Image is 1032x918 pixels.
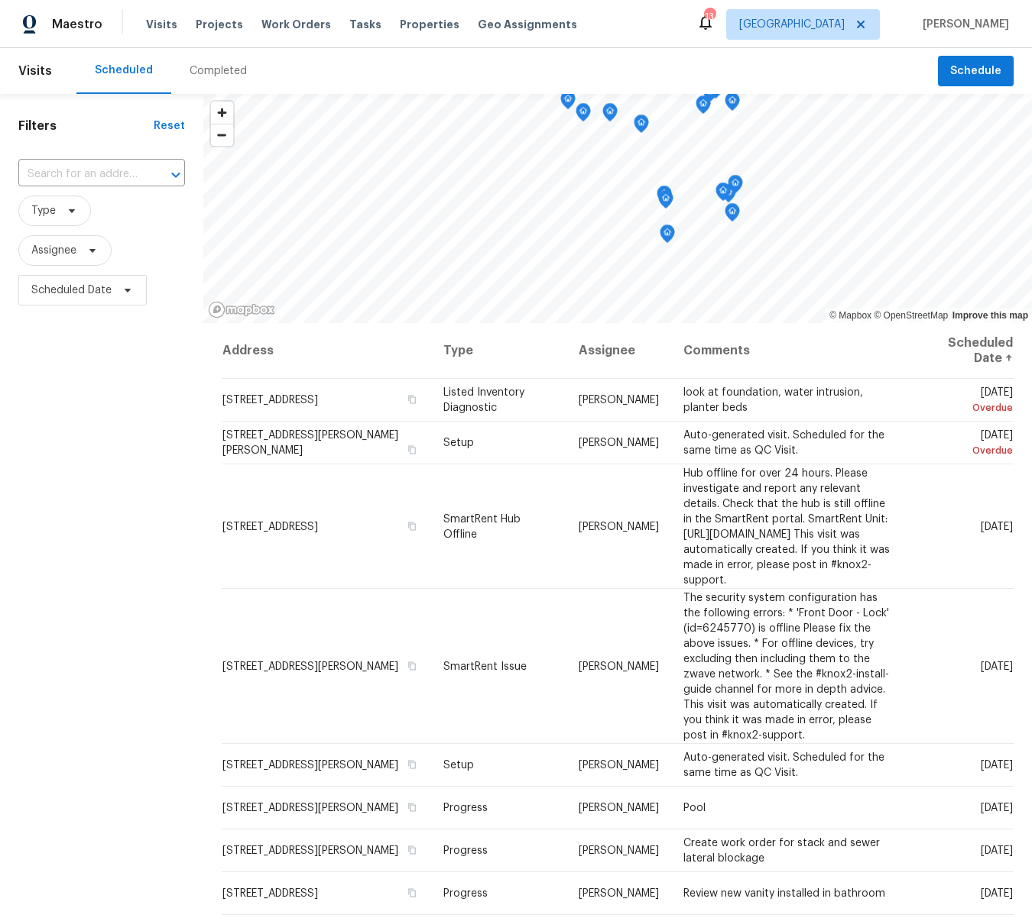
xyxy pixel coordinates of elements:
[222,760,398,771] span: [STREET_ADDRESS][PERSON_NAME]
[634,115,649,138] div: Map marker
[683,888,885,899] span: Review new vanity installed in bathroom
[579,888,659,899] span: [PERSON_NAME]
[683,752,884,778] span: Auto-generated visit. Scheduled for the same time as QC Visit.
[211,102,233,124] button: Zoom in
[981,521,1013,532] span: [DATE]
[952,310,1028,321] a: Improve this map
[31,283,112,298] span: Scheduled Date
[154,118,185,134] div: Reset
[683,430,884,456] span: Auto-generated visit. Scheduled for the same time as QC Visit.
[829,310,871,321] a: Mapbox
[728,175,743,199] div: Map marker
[196,17,243,32] span: Projects
[211,124,233,146] span: Zoom out
[443,661,527,671] span: SmartRent Issue
[671,323,909,379] th: Comments
[222,845,398,856] span: [STREET_ADDRESS][PERSON_NAME]
[579,845,659,856] span: [PERSON_NAME]
[579,395,659,406] span: [PERSON_NAME]
[921,430,1013,458] span: [DATE]
[405,519,419,532] button: Copy Address
[443,888,488,899] span: Progress
[349,19,381,30] span: Tasks
[405,758,419,771] button: Copy Address
[560,91,576,115] div: Map marker
[703,83,718,107] div: Map marker
[405,443,419,457] button: Copy Address
[443,803,488,813] span: Progress
[579,803,659,813] span: [PERSON_NAME]
[146,17,177,32] span: Visits
[704,9,715,24] div: 13
[52,17,102,32] span: Maestro
[566,323,671,379] th: Assignee
[981,803,1013,813] span: [DATE]
[874,310,948,321] a: OpenStreetMap
[405,393,419,406] button: Copy Address
[981,661,1013,671] span: [DATE]
[18,118,154,134] h1: Filters
[405,800,419,814] button: Copy Address
[658,190,673,214] div: Map marker
[921,443,1013,458] div: Overdue
[208,301,275,318] a: Mapbox homepage
[211,124,233,146] button: Zoom out
[165,164,187,186] button: Open
[443,513,521,539] span: SmartRent Hub Offline
[222,430,398,456] span: [STREET_ADDRESS][PERSON_NAME][PERSON_NAME]
[739,17,845,32] span: [GEOGRAPHIC_DATA]
[222,803,398,813] span: [STREET_ADDRESS][PERSON_NAME]
[579,760,659,771] span: [PERSON_NAME]
[683,387,863,413] span: look at foundation, water intrusion, planter beds
[222,323,431,379] th: Address
[405,843,419,857] button: Copy Address
[95,63,153,78] div: Scheduled
[981,845,1013,856] span: [DATE]
[725,203,740,227] div: Map marker
[683,838,880,864] span: Create work order for stack and sewer lateral blockage
[431,323,566,379] th: Type
[478,17,577,32] span: Geo Assignments
[261,17,331,32] span: Work Orders
[443,387,524,413] span: Listed Inventory Diagnostic
[921,387,1013,415] span: [DATE]
[917,17,1009,32] span: [PERSON_NAME]
[696,95,711,119] div: Map marker
[725,92,740,116] div: Map marker
[716,183,731,206] div: Map marker
[31,243,76,258] span: Assignee
[683,592,889,740] span: The security system configuration has the following errors: * 'Front Door - Lock' (id=6245770) is...
[683,467,890,585] span: Hub offline for over 24 hours. Please investigate and report any relevant details. Check that the...
[222,395,318,406] span: [STREET_ADDRESS]
[602,103,618,127] div: Map marker
[950,62,1001,81] span: Schedule
[443,760,474,771] span: Setup
[443,845,488,856] span: Progress
[190,63,247,79] div: Completed
[405,658,419,672] button: Copy Address
[18,163,142,186] input: Search for an address...
[400,17,459,32] span: Properties
[660,225,675,248] div: Map marker
[405,886,419,900] button: Copy Address
[981,760,1013,771] span: [DATE]
[203,94,1032,323] canvas: Map
[579,521,659,532] span: [PERSON_NAME]
[683,803,706,813] span: Pool
[921,400,1013,415] div: Overdue
[222,888,318,899] span: [STREET_ADDRESS]
[222,521,318,532] span: [STREET_ADDRESS]
[222,661,398,671] span: [STREET_ADDRESS][PERSON_NAME]
[909,323,1014,379] th: Scheduled Date ↑
[657,186,672,209] div: Map marker
[443,438,474,448] span: Setup
[18,54,52,88] span: Visits
[579,438,659,448] span: [PERSON_NAME]
[579,661,659,671] span: [PERSON_NAME]
[31,203,56,218] span: Type
[576,103,591,127] div: Map marker
[938,56,1014,87] button: Schedule
[981,888,1013,899] span: [DATE]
